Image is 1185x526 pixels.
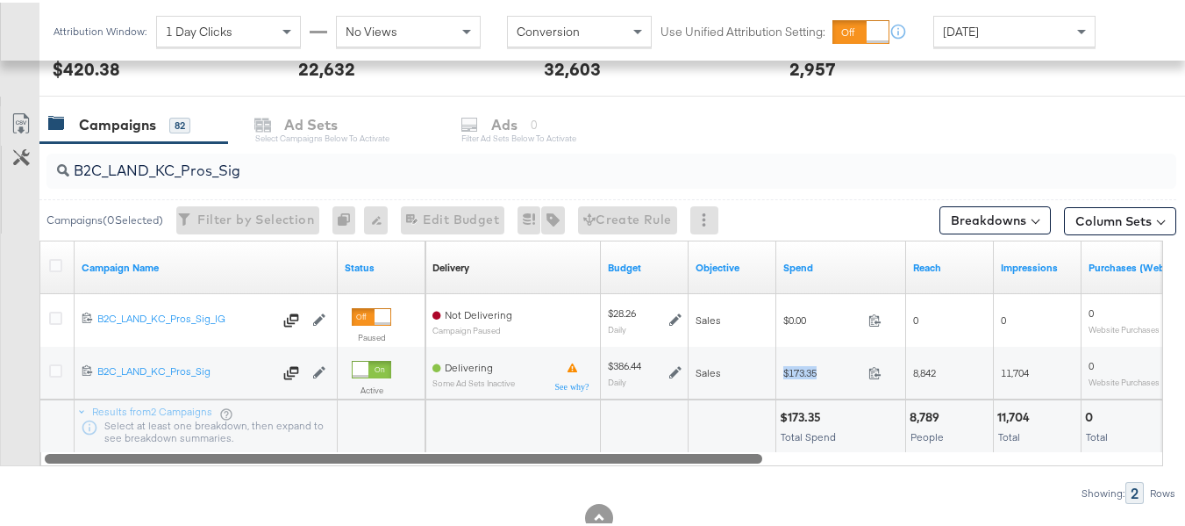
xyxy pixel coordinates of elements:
div: Rows [1149,485,1176,497]
button: Column Sets [1064,205,1176,233]
a: B2C_LAND_KC_Pros_Sig_IG [97,309,273,327]
div: 32,603 [544,54,601,79]
a: Shows the current state of your Ad Campaign. [345,258,418,272]
a: The number of people your ad was served to. [913,258,987,272]
div: 0 [332,204,364,232]
div: 2 [1125,479,1144,501]
span: $173.35 [783,364,861,377]
a: The number of times your ad was served. On mobile apps an ad is counted as served the first time ... [1001,258,1074,272]
sub: Website Purchases [1089,321,1160,332]
sub: Website Purchases [1089,374,1160,385]
span: 0 [1089,304,1094,317]
div: Showing: [1081,485,1125,497]
span: Total Spend [781,428,836,441]
sub: Daily [608,321,626,332]
span: Sales [696,311,721,324]
div: 2,957 [789,54,836,79]
span: [DATE] [943,21,979,37]
label: Paused [352,329,391,341]
div: B2C_LAND_KC_Pros_Sig_IG [97,309,273,323]
a: B2C_LAND_KC_Pros_Sig [97,362,273,379]
span: Delivering [445,358,493,371]
a: Your campaign's objective. [696,258,769,272]
div: B2C_LAND_KC_Pros_Sig [97,362,273,376]
div: 11,704 [997,407,1035,423]
a: The total amount spent to date. [783,258,899,272]
sub: Daily [608,374,626,385]
div: 22,632 [298,54,355,79]
span: 0 [913,311,918,324]
div: 8,789 [910,407,945,423]
input: Search Campaigns by Name, ID or Objective [69,144,1076,178]
div: 0 [1085,407,1098,423]
div: Campaigns [79,112,156,133]
a: The maximum amount you're willing to spend on your ads, on average each day or over the lifetime ... [608,258,682,272]
span: 8,842 [913,364,936,377]
span: Sales [696,364,721,377]
span: 1 Day Clicks [166,21,232,37]
a: Your campaign name. [82,258,331,272]
div: $420.38 [53,54,120,79]
label: Use Unified Attribution Setting: [660,21,825,38]
div: Attribution Window: [53,23,147,35]
span: Conversion [517,21,580,37]
div: $28.26 [608,304,636,318]
span: Total [998,428,1020,441]
span: No Views [346,21,397,37]
button: Breakdowns [939,204,1051,232]
span: 0 [1089,357,1094,370]
div: 82 [169,115,190,131]
div: $386.44 [608,357,641,371]
span: 11,704 [1001,364,1029,377]
sub: Some Ad Sets Inactive [432,376,515,385]
div: Campaigns ( 0 Selected) [46,210,163,226]
div: Delivery [432,258,469,272]
span: 0 [1001,311,1006,324]
label: Active [352,382,391,393]
span: Total [1086,428,1108,441]
a: Reflects the ability of your Ad Campaign to achieve delivery based on ad states, schedule and bud... [432,258,469,272]
span: Not Delivering [445,306,512,319]
span: $0.00 [783,311,861,324]
span: People [910,428,944,441]
div: $173.35 [780,407,826,423]
sub: Campaign Paused [432,323,512,333]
